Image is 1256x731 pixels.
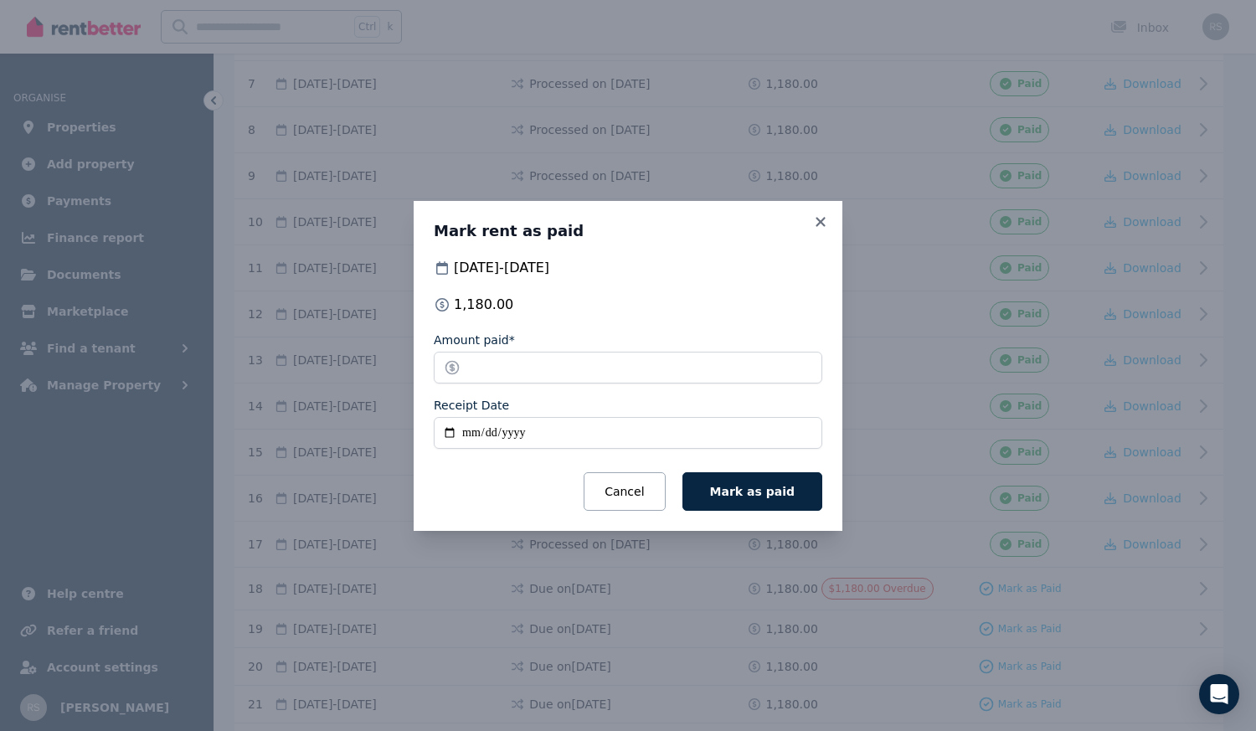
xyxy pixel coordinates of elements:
[1199,674,1239,714] div: Open Intercom Messenger
[454,258,549,278] span: [DATE] - [DATE]
[434,221,822,241] h3: Mark rent as paid
[434,332,515,348] label: Amount paid*
[434,397,509,414] label: Receipt Date
[454,295,513,315] span: 1,180.00
[584,472,665,511] button: Cancel
[710,485,795,498] span: Mark as paid
[682,472,822,511] button: Mark as paid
